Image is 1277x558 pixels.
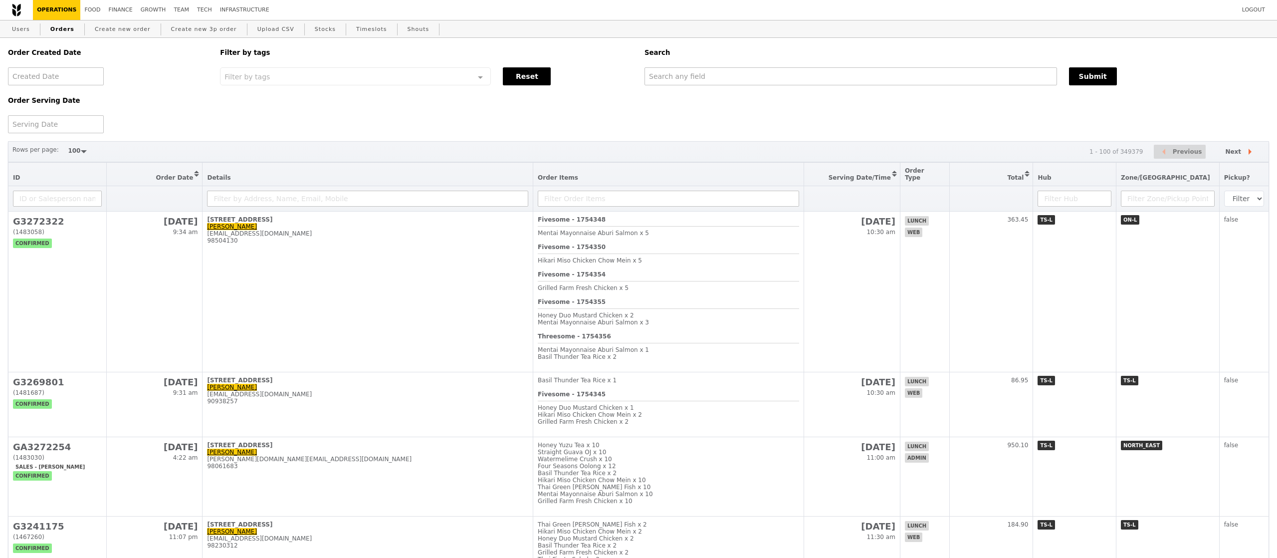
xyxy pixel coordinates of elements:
[13,239,52,248] span: confirmed
[207,521,528,528] div: [STREET_ADDRESS]
[866,229,895,236] span: 10:30 am
[644,67,1057,85] input: Search any field
[8,67,104,85] input: Created Date
[404,20,433,38] a: Shouts
[1224,216,1239,223] span: false
[13,454,102,461] div: (1483030)
[8,97,208,104] h5: Order Serving Date
[538,456,799,463] div: Watermelime Crush x 10
[169,534,198,541] span: 11:07 pm
[538,391,606,398] b: Fivesome - 1754345
[1038,215,1055,225] span: TS-L
[111,442,198,452] h2: [DATE]
[207,449,257,456] a: [PERSON_NAME]
[1217,145,1265,159] button: Next
[1007,442,1028,449] span: 950.10
[13,442,102,452] h2: GA3272254
[538,442,799,449] div: Honey Yuzu Tea x 10
[207,223,257,230] a: [PERSON_NAME]
[1038,441,1055,450] span: TS-L
[13,399,52,409] span: confirmed
[538,491,799,498] div: Mentai Mayonnaise Aburi Salmon x 10
[253,20,298,38] a: Upload CSV
[207,174,230,181] span: Details
[13,174,20,181] span: ID
[352,20,391,38] a: Timeslots
[173,454,198,461] span: 4:22 am
[905,521,929,531] span: lunch
[173,389,198,396] span: 9:31 am
[644,49,1269,56] h5: Search
[207,384,257,391] a: [PERSON_NAME]
[905,377,929,386] span: lunch
[1154,145,1206,159] button: Previous
[8,49,208,56] h5: Order Created Date
[538,528,799,535] div: Hikari Miso Chicken Chow Mein x 2
[207,456,528,463] div: [PERSON_NAME][DOMAIN_NAME][EMAIL_ADDRESS][DOMAIN_NAME]
[538,470,799,477] div: Basil Thunder Tea Rice x 2
[13,471,52,481] span: confirmed
[905,167,924,181] span: Order Type
[538,191,799,207] input: Filter Order Items
[538,216,606,223] b: Fivesome - 1754348
[538,449,799,456] div: Straight Guava OJ x 10
[1121,520,1138,530] span: TS-L
[866,454,895,461] span: 11:00 am
[207,191,528,207] input: Filter by Address, Name, Email, Mobile
[1224,521,1239,528] span: false
[1224,377,1239,384] span: false
[1038,174,1051,181] span: Hub
[1121,376,1138,385] span: TS-L
[13,521,102,532] h2: G3241175
[12,145,59,155] label: Rows per page:
[1011,377,1028,384] span: 86.95
[538,535,799,542] div: Honey Duo Mustard Chicken x 2
[12,3,21,16] img: Grain logo
[111,377,198,387] h2: [DATE]
[905,453,929,463] span: admin
[538,319,649,326] span: Mentai Mayonnaise Aburi Salmon x 3
[1069,67,1117,85] button: Submit
[167,20,241,38] a: Create new 3p order
[538,477,799,484] div: Hikari Miso Chicken Chow Mein x 10
[207,391,528,398] div: [EMAIL_ADDRESS][DOMAIN_NAME]
[905,388,922,398] span: web
[1225,146,1241,158] span: Next
[538,284,629,291] span: Grilled Farm Fresh Chicken x 5
[173,229,198,236] span: 9:34 am
[538,244,606,251] b: Fivesome - 1754350
[207,535,528,542] div: [EMAIL_ADDRESS][DOMAIN_NAME]
[207,542,528,549] div: 98230312
[1121,441,1162,450] span: NORTH_EAST
[538,298,606,305] b: Fivesome - 1754355
[538,257,642,264] span: Hikari Miso Chicken Chow Mein x 5
[809,442,895,452] h2: [DATE]
[905,533,922,542] span: web
[538,312,634,319] span: Honey Duo Mustard Chicken x 2
[13,216,102,227] h2: G3272322
[207,442,528,449] div: [STREET_ADDRESS]
[224,72,270,81] span: Filter by tags
[503,67,551,85] button: Reset
[207,398,528,405] div: 90938257
[1007,521,1028,528] span: 184.90
[207,528,257,535] a: [PERSON_NAME]
[8,20,34,38] a: Users
[538,333,611,340] b: Threesome - 1754356
[13,377,102,387] h2: G3269801
[13,544,52,553] span: confirmed
[538,542,799,549] div: Basil Thunder Tea Rice x 2
[91,20,155,38] a: Create new order
[13,534,102,541] div: (1467260)
[538,484,799,491] div: Thai Green [PERSON_NAME] Fish x 10
[13,389,102,396] div: (1481687)
[905,216,929,226] span: lunch
[1038,191,1111,207] input: Filter Hub
[866,534,895,541] span: 11:30 am
[13,229,102,236] div: (1483058)
[809,377,895,387] h2: [DATE]
[111,521,198,532] h2: [DATE]
[1224,442,1239,449] span: false
[1121,174,1210,181] span: Zone/[GEOGRAPHIC_DATA]
[538,174,578,181] span: Order Items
